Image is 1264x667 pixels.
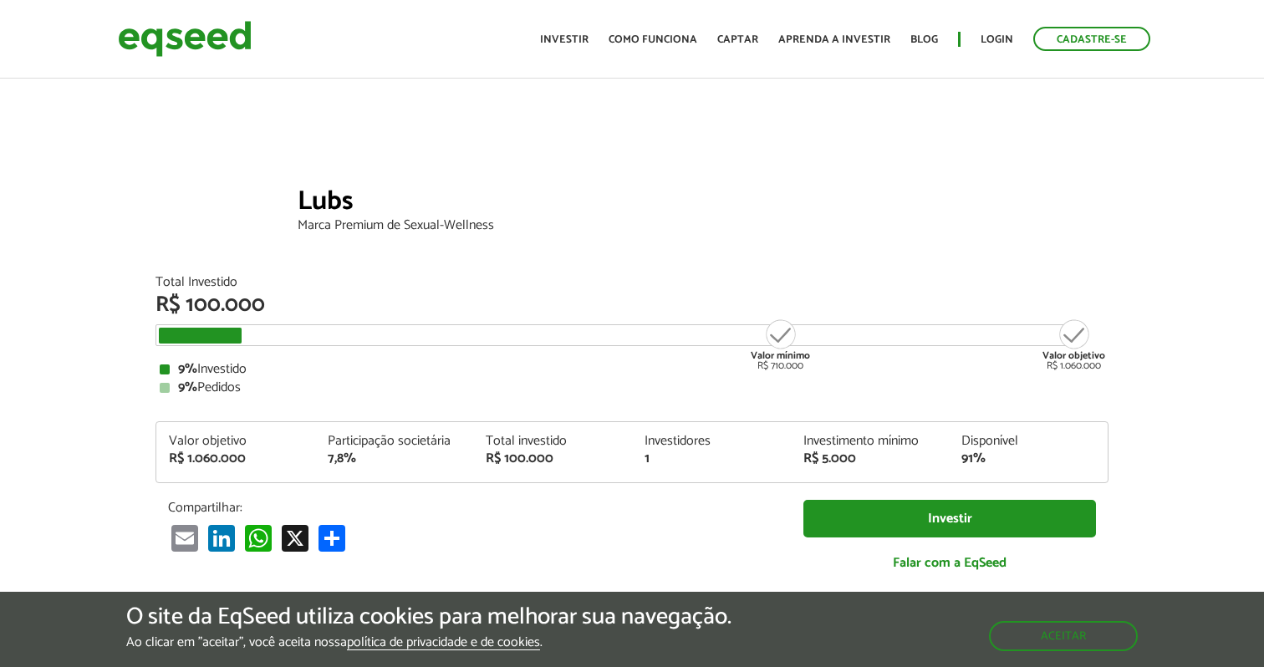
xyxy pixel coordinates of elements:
div: Pedidos [160,381,1104,395]
div: R$ 1.060.000 [1042,318,1105,371]
h5: O site da EqSeed utiliza cookies para melhorar sua navegação. [126,604,731,630]
strong: Valor mínimo [751,348,810,364]
div: Marca Premium de Sexual-Wellness [298,219,1109,232]
div: Valor objetivo [169,435,303,448]
a: Investir [803,500,1096,537]
div: R$ 710.000 [749,318,812,371]
button: Aceitar [989,621,1138,651]
a: Aprenda a investir [778,34,890,45]
div: R$ 100.000 [155,294,1109,316]
a: Como funciona [609,34,697,45]
a: Email [168,524,201,552]
div: R$ 100.000 [486,452,619,466]
div: Participação societária [328,435,461,448]
a: política de privacidade e de cookies [347,636,540,650]
strong: 9% [178,376,197,399]
a: Login [981,34,1013,45]
a: LinkedIn [205,524,238,552]
div: Lubs [298,188,1109,219]
div: 1 [645,452,778,466]
a: Investir [540,34,589,45]
strong: Valor objetivo [1042,348,1105,364]
img: EqSeed [118,17,252,61]
div: Investimento mínimo [803,435,937,448]
a: Captar [717,34,758,45]
div: Total Investido [155,276,1109,289]
div: R$ 5.000 [803,452,937,466]
p: Compartilhar: [168,500,778,516]
a: X [278,524,312,552]
div: Investidores [645,435,778,448]
div: 91% [961,452,1095,466]
div: Disponível [961,435,1095,448]
p: Ao clicar em "aceitar", você aceita nossa . [126,634,731,650]
a: Blog [910,34,938,45]
div: Investido [160,363,1104,376]
a: WhatsApp [242,524,275,552]
a: Cadastre-se [1033,27,1150,51]
a: Compartilhar [315,524,349,552]
div: R$ 1.060.000 [169,452,303,466]
div: 7,8% [328,452,461,466]
strong: 9% [178,358,197,380]
a: Falar com a EqSeed [803,546,1096,580]
div: Total investido [486,435,619,448]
